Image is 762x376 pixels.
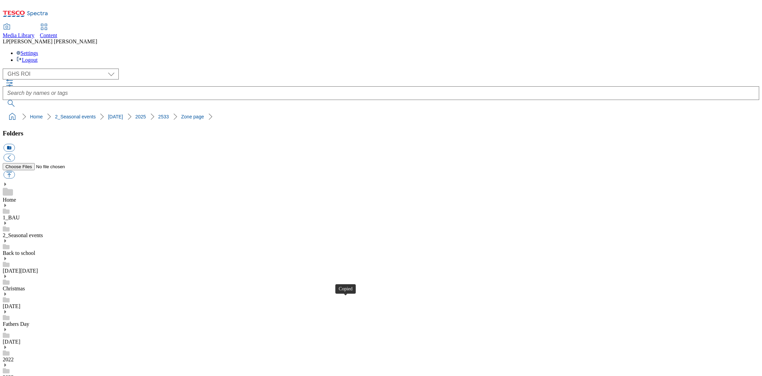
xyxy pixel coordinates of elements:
[3,39,9,44] span: LP
[181,114,204,119] a: Zone page
[9,39,97,44] span: [PERSON_NAME] [PERSON_NAME]
[3,321,29,327] a: Fathers Day
[3,215,20,220] a: 1_BAU
[16,50,38,56] a: Settings
[16,57,38,63] a: Logout
[3,86,759,100] input: Search by names or tags
[55,114,96,119] a: 2_Seasonal events
[3,303,20,309] a: [DATE]
[7,111,18,122] a: home
[3,286,25,291] a: Christmas
[3,232,43,238] a: 2_Seasonal events
[40,24,57,39] a: Content
[3,197,16,203] a: Home
[3,339,20,345] a: [DATE]
[135,114,146,119] a: 2025
[3,110,759,123] nav: breadcrumb
[108,114,123,119] a: [DATE]
[40,32,57,38] span: Content
[3,32,34,38] span: Media Library
[30,114,43,119] a: Home
[158,114,169,119] a: 2533
[3,24,34,39] a: Media Library
[3,130,759,137] h3: Folders
[3,268,38,274] a: [DATE][DATE]
[3,250,35,256] a: Back to school
[3,357,14,362] a: 2022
